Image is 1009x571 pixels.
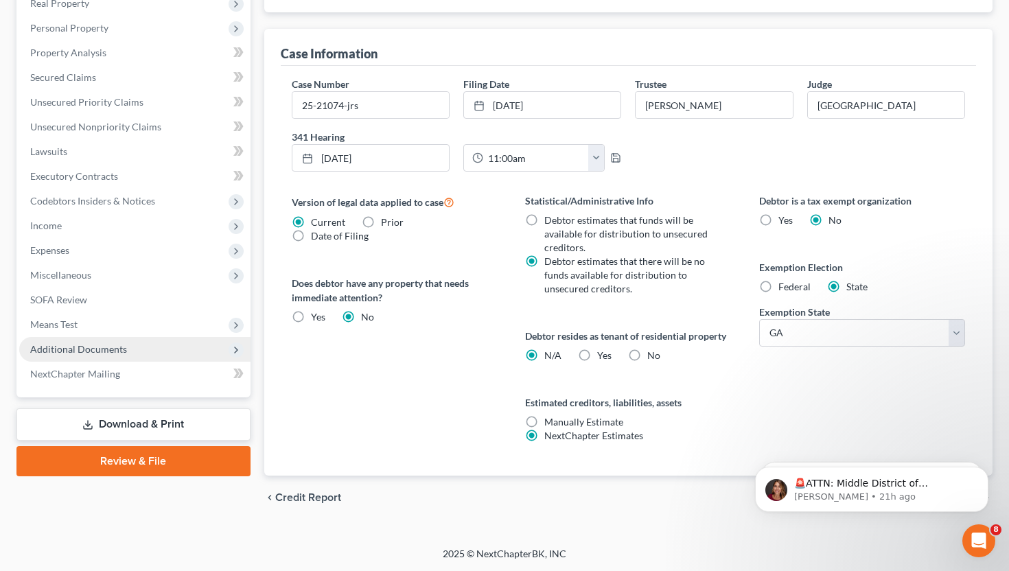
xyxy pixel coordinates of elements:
[285,130,629,144] label: 341 Hearing
[30,121,161,132] span: Unsecured Nonpriority Claims
[828,214,842,226] span: No
[264,492,275,503] i: chevron_left
[292,145,449,171] a: [DATE]
[30,318,78,330] span: Means Test
[525,194,732,208] label: Statistical/Administrative Info
[311,230,369,242] span: Date of Filing
[759,194,966,208] label: Debtor is a tax exempt organization
[544,349,561,361] span: N/A
[807,77,832,91] label: Judge
[292,77,349,91] label: Case Number
[635,77,666,91] label: Trustee
[483,145,589,171] input: -- : --
[281,45,378,62] div: Case Information
[846,281,868,292] span: State
[19,362,251,386] a: NextChapter Mailing
[525,329,732,343] label: Debtor resides as tenant of residential property
[264,492,341,503] button: chevron_left Credit Report
[19,139,251,164] a: Lawsuits
[990,524,1001,535] span: 8
[544,430,643,441] span: NextChapter Estimates
[275,492,341,503] span: Credit Report
[30,368,120,380] span: NextChapter Mailing
[544,255,705,294] span: Debtor estimates that there will be no funds available for distribution to unsecured creditors.
[30,96,143,108] span: Unsecured Priority Claims
[292,194,498,210] label: Version of legal data applied to case
[30,145,67,157] span: Lawsuits
[19,90,251,115] a: Unsecured Priority Claims
[30,244,69,256] span: Expenses
[292,276,498,305] label: Does debtor have any property that needs immediate attention?
[464,92,621,118] a: [DATE]
[636,92,792,118] input: --
[808,92,964,118] input: --
[30,71,96,83] span: Secured Claims
[19,65,251,90] a: Secured Claims
[30,220,62,231] span: Income
[525,395,732,410] label: Estimated creditors, liabilities, assets
[30,195,155,207] span: Codebtors Insiders & Notices
[647,349,660,361] span: No
[30,22,108,34] span: Personal Property
[778,214,793,226] span: Yes
[962,524,995,557] iframe: Intercom live chat
[463,77,509,91] label: Filing Date
[778,281,811,292] span: Federal
[19,40,251,65] a: Property Analysis
[759,305,830,319] label: Exemption State
[19,164,251,189] a: Executory Contracts
[292,92,449,118] input: Enter case number...
[30,294,87,305] span: SOFA Review
[759,260,966,275] label: Exemption Election
[30,170,118,182] span: Executory Contracts
[597,349,612,361] span: Yes
[19,115,251,139] a: Unsecured Nonpriority Claims
[16,446,251,476] a: Review & File
[30,343,127,355] span: Additional Documents
[16,408,251,441] a: Download & Print
[544,214,708,253] span: Debtor estimates that funds will be available for distribution to unsecured creditors.
[30,269,91,281] span: Miscellaneous
[311,216,345,228] span: Current
[19,288,251,312] a: SOFA Review
[381,216,404,228] span: Prior
[544,416,623,428] span: Manually Estimate
[311,311,325,323] span: Yes
[361,311,374,323] span: No
[734,438,1009,534] iframe: Intercom notifications message
[30,47,106,58] span: Property Analysis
